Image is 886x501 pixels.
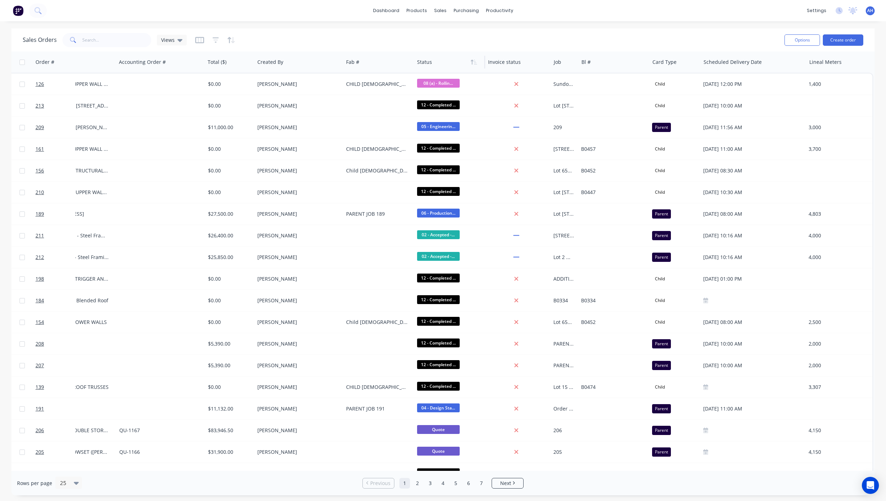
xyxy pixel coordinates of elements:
[257,362,336,369] div: [PERSON_NAME]
[208,145,250,153] div: $0.00
[208,167,250,174] div: $0.00
[417,468,460,477] span: 12 - Completed ...
[581,189,643,196] div: B0447
[35,333,78,354] a: 208
[703,123,803,132] div: [DATE] 11:56 AM
[809,232,866,239] div: 4,000
[652,144,668,154] div: Child
[581,384,643,391] div: B0474
[482,5,517,16] div: productivity
[450,5,482,16] div: purchasing
[35,398,78,419] a: 191
[35,73,78,95] a: 126
[553,232,574,239] div: [STREET_ADDRESS] - Steel Framing
[208,59,226,66] div: Total ($)
[809,210,866,218] div: 4,803
[652,382,668,392] div: Child
[35,138,78,160] a: 161
[417,165,460,174] span: 12 - Completed ...
[809,362,866,369] div: 2,000
[417,79,460,88] span: 08 (a) - Rollin...
[257,427,336,434] div: [PERSON_NAME]
[35,319,44,326] span: 154
[553,102,574,109] div: Lot [STREET_ADDRESS] Heads - Steel Framing
[35,420,78,441] a: 206
[208,362,250,369] div: $5,390.00
[208,189,250,196] div: $0.00
[257,81,336,88] div: [PERSON_NAME]
[35,290,78,311] a: 184
[346,59,359,66] div: Fab #
[208,102,250,109] div: $0.00
[476,478,487,489] a: Page 7
[553,254,574,261] div: Lot 2 Ormeau Vue - Steel Framing
[553,189,574,196] div: Lot [STREET_ADDRESS] Heads - Steel Framing
[417,144,460,153] span: 12 - Completed ...
[703,101,803,110] div: [DATE] 10:00 AM
[492,480,523,487] a: Next page
[652,274,668,283] div: Child
[867,7,873,14] span: AH
[652,447,671,457] div: Parent
[652,404,671,413] div: Parent
[208,448,250,456] div: $31,900.00
[35,203,78,225] a: 189
[809,145,866,153] div: 3,700
[208,81,250,88] div: $0.00
[208,124,250,131] div: $11,000.00
[809,254,866,261] div: 4,000
[208,319,250,326] div: $0.00
[346,210,408,218] div: PARENT JOB 189
[417,274,460,282] span: 12 - Completed ...
[35,254,44,261] span: 212
[35,160,78,181] a: 156
[581,470,643,477] div: B0424
[417,209,460,218] span: 06 - Production...
[652,101,668,110] div: Child
[553,448,574,456] div: 205
[553,167,574,174] div: Lot 657 Osprey Rise, Worongary - Light Steel Framing
[35,297,44,304] span: 184
[784,34,820,46] button: Options
[703,231,803,240] div: [DATE] 10:16 AM
[417,447,460,456] span: Quote
[554,59,561,66] div: Job
[703,404,803,413] div: [DATE] 11:00 AM
[35,59,54,66] div: Order #
[35,232,44,239] span: 211
[257,470,336,477] div: [PERSON_NAME]
[35,102,44,109] span: 213
[488,59,521,66] div: Invoice status
[553,384,574,391] div: Lot 15 The Point Cct, [GEOGRAPHIC_DATA]
[35,312,78,333] a: 154
[346,319,408,326] div: Child [DEMOGRAPHIC_DATA] of 4 (#76)
[652,209,671,219] div: Parent
[553,427,574,434] div: 206
[257,340,336,347] div: [PERSON_NAME]
[257,210,336,218] div: [PERSON_NAME]
[35,463,78,484] a: 179
[360,478,526,489] ul: Pagination
[652,253,671,262] div: Parent
[346,167,408,174] div: Child [DEMOGRAPHIC_DATA] of 4 (#76)
[652,469,668,478] div: Child
[703,340,803,348] div: [DATE] 10:00 AM
[417,425,460,434] span: Quote
[257,275,336,282] div: [PERSON_NAME]
[553,340,574,347] div: PARENT JOB 208
[809,448,866,456] div: 4,150
[553,124,574,131] div: 209
[652,123,671,132] div: Parent
[809,59,842,66] div: Lineal Meters
[417,252,460,261] span: 02 - Accepted -...
[553,297,574,304] div: B0334
[823,34,863,46] button: Create order
[35,81,44,88] span: 126
[581,297,643,304] div: B0334
[208,232,250,239] div: $26,400.00
[553,362,574,369] div: PARENT JOB 207
[35,225,78,246] a: 211
[652,59,677,66] div: Card Type
[581,167,643,174] div: B0452
[652,339,671,348] div: Parent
